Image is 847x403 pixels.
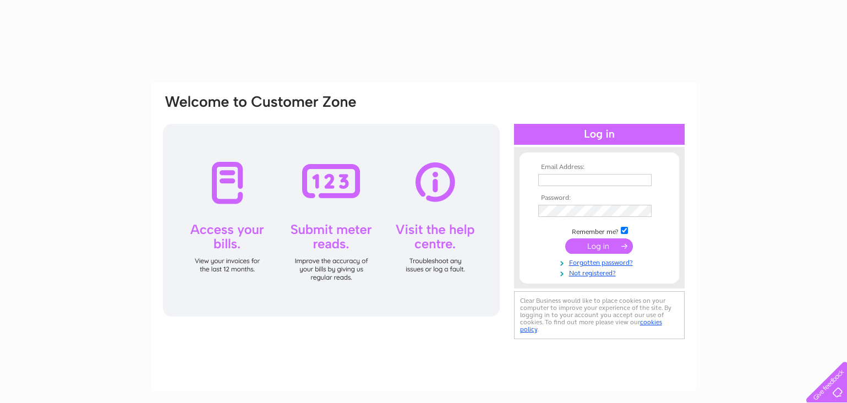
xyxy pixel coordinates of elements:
td: Remember me? [535,225,663,236]
a: Not registered? [538,267,663,277]
a: Forgotten password? [538,257,663,267]
th: Email Address: [535,164,663,171]
a: cookies policy [520,318,662,333]
th: Password: [535,194,663,202]
input: Submit [565,238,633,254]
div: Clear Business would like to place cookies on your computer to improve your experience of the sit... [514,291,685,339]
